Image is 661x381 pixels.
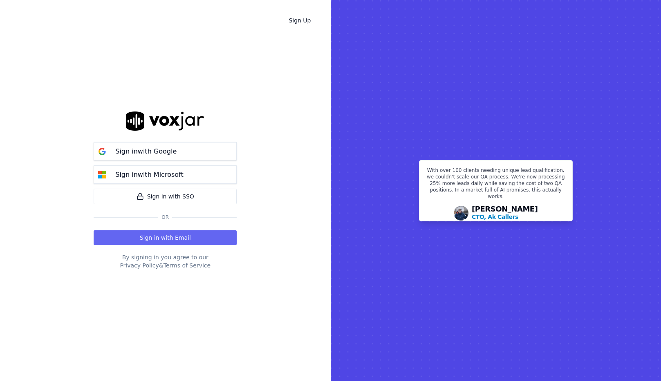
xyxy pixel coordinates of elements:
[164,261,211,270] button: Terms of Service
[158,214,172,221] span: Or
[126,111,204,131] img: logo
[120,261,159,270] button: Privacy Policy
[94,143,110,160] img: google Sign in button
[115,170,183,180] p: Sign in with Microsoft
[94,230,237,245] button: Sign in with Email
[472,213,518,221] p: CTO, Ak Callers
[94,189,237,204] a: Sign in with SSO
[94,253,237,270] div: By signing in you agree to our &
[454,206,468,221] img: Avatar
[94,142,237,160] button: Sign inwith Google
[94,165,237,184] button: Sign inwith Microsoft
[472,205,538,221] div: [PERSON_NAME]
[94,167,110,183] img: microsoft Sign in button
[115,147,177,156] p: Sign in with Google
[424,167,567,203] p: With over 100 clients needing unique lead qualification, we couldn't scale our QA process. We're ...
[282,13,317,28] a: Sign Up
